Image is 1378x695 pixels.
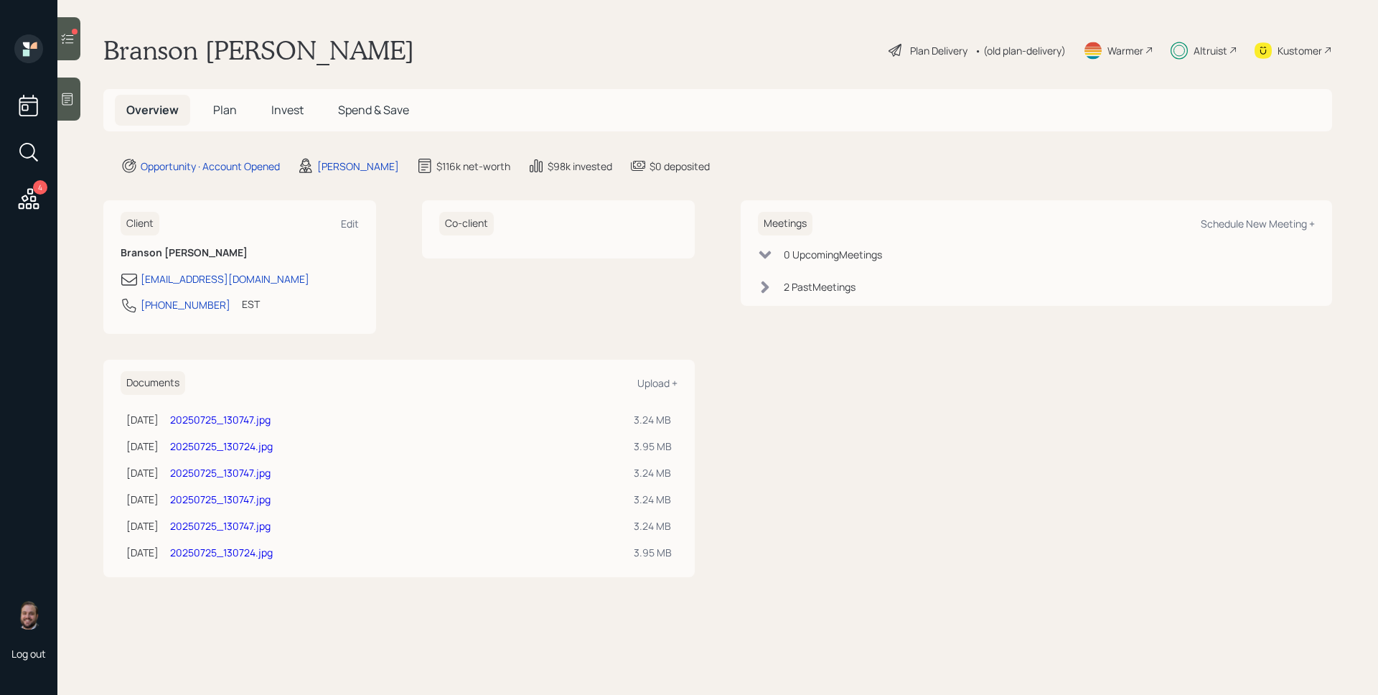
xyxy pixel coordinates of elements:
[975,43,1066,58] div: • (old plan-delivery)
[11,647,46,661] div: Log out
[650,159,710,174] div: $0 deposited
[637,376,678,390] div: Upload +
[170,439,273,453] a: 20250725_130724.jpg
[126,492,159,507] div: [DATE]
[758,212,812,235] h6: Meetings
[141,297,230,312] div: [PHONE_NUMBER]
[634,518,672,533] div: 3.24 MB
[170,466,271,480] a: 20250725_130747.jpg
[103,34,414,66] h1: Branson [PERSON_NAME]
[1194,43,1227,58] div: Altruist
[548,159,612,174] div: $98k invested
[317,159,399,174] div: [PERSON_NAME]
[634,465,672,480] div: 3.24 MB
[784,247,882,262] div: 0 Upcoming Meeting s
[126,102,179,118] span: Overview
[436,159,510,174] div: $116k net-worth
[121,247,359,259] h6: Branson [PERSON_NAME]
[170,546,273,559] a: 20250725_130724.jpg
[14,601,43,630] img: james-distasi-headshot.png
[341,217,359,230] div: Edit
[338,102,409,118] span: Spend & Save
[170,413,271,426] a: 20250725_130747.jpg
[126,518,159,533] div: [DATE]
[126,439,159,454] div: [DATE]
[910,43,967,58] div: Plan Delivery
[242,297,260,312] div: EST
[170,519,271,533] a: 20250725_130747.jpg
[784,279,856,294] div: 2 Past Meeting s
[634,545,672,560] div: 3.95 MB
[170,493,271,506] a: 20250725_130747.jpg
[634,412,672,427] div: 3.24 MB
[439,212,494,235] h6: Co-client
[271,102,304,118] span: Invest
[126,412,159,427] div: [DATE]
[141,159,280,174] div: Opportunity · Account Opened
[121,212,159,235] h6: Client
[141,271,309,286] div: [EMAIL_ADDRESS][DOMAIN_NAME]
[1107,43,1143,58] div: Warmer
[634,439,672,454] div: 3.95 MB
[634,492,672,507] div: 3.24 MB
[1201,217,1315,230] div: Schedule New Meeting +
[213,102,237,118] span: Plan
[126,545,159,560] div: [DATE]
[126,465,159,480] div: [DATE]
[33,180,47,195] div: 4
[1278,43,1322,58] div: Kustomer
[121,371,185,395] h6: Documents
